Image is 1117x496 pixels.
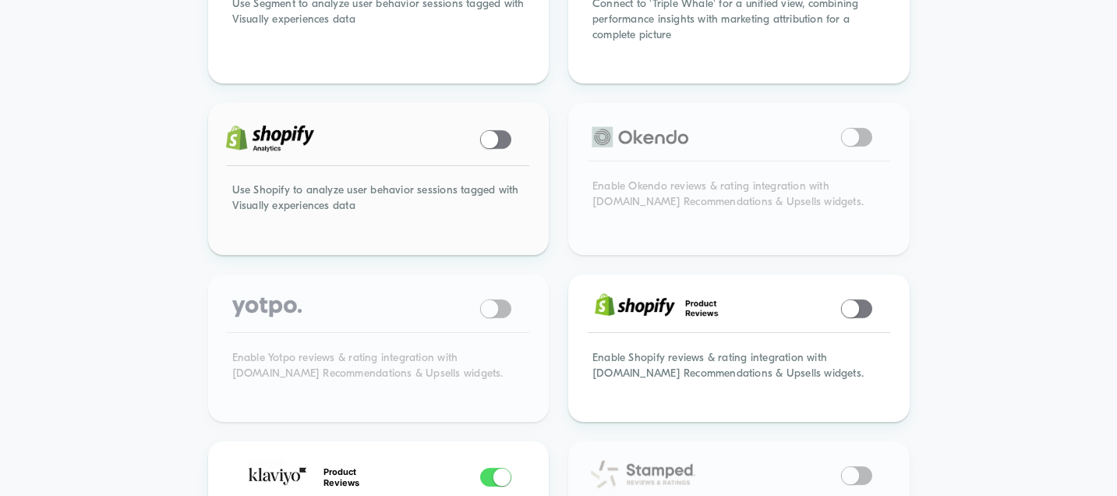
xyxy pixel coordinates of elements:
div: Use Shopify to analyze user behavior sessions tagged with Visually experiences data [210,161,547,253]
img: Klaviyo [248,459,308,491]
img: Shopify Reviews [578,281,734,336]
img: shopify [226,125,314,152]
strong: Product Reviews [323,466,359,488]
div: Enable Shopify reviews & rating integration with [DOMAIN_NAME] Recommendations & Upsells widgets. [571,329,907,420]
